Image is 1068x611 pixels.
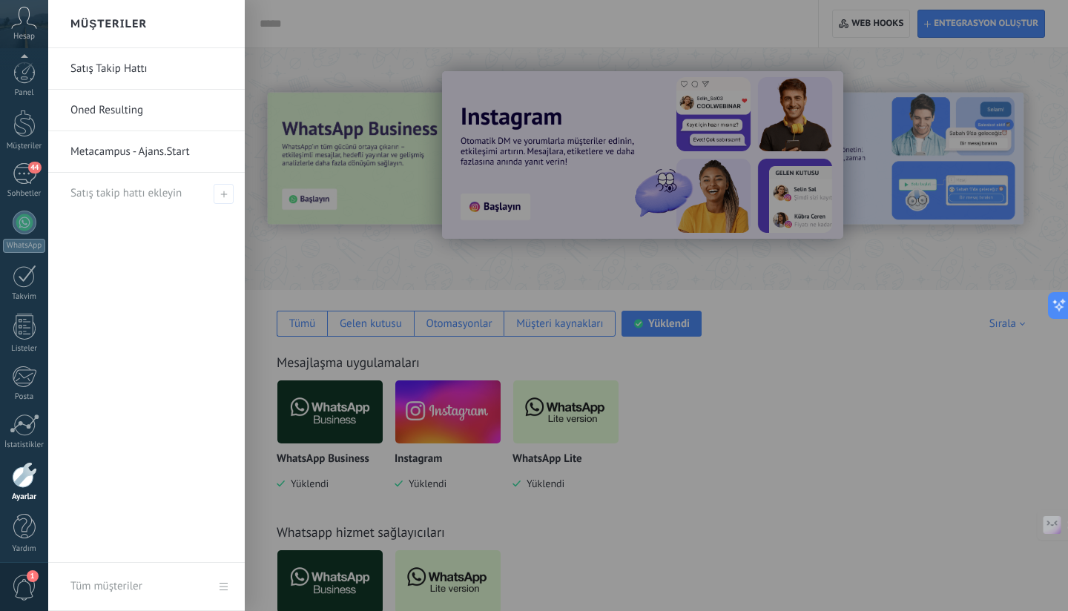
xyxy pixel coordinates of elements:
a: Satış Takip Hattı [70,48,230,90]
span: Satış takip hattı ekleyin [214,184,234,204]
div: Panel [3,88,46,98]
div: İstatistikler [3,440,46,450]
span: Hesap [13,32,35,42]
div: WhatsApp [3,239,45,253]
span: 1 [27,570,39,582]
div: Posta [3,392,46,402]
span: Satış takip hattı ekleyin [70,186,182,200]
div: Ayarlar [3,492,46,502]
span: 44 [28,162,41,174]
div: Müşteriler [3,142,46,151]
div: Takvim [3,292,46,302]
div: Tüm müşteriler [70,566,142,607]
div: Sohbetler [3,189,46,199]
h2: Müşteriler [70,1,147,47]
a: Oned Resulting [70,90,230,131]
a: Tüm müşteriler [48,563,245,611]
div: Yardım [3,544,46,554]
div: Listeler [3,344,46,354]
a: Metacampus - Ajans.Start [70,131,230,173]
